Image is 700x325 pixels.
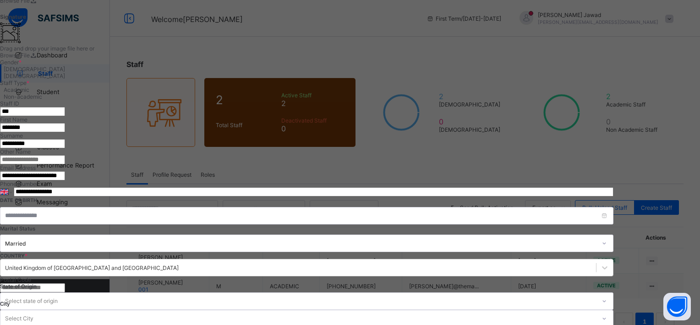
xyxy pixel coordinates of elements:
[5,240,596,247] div: Married
[5,292,58,310] div: Select state of origin
[4,66,65,73] label: [DEMOGRAPHIC_DATA]
[4,86,29,93] label: Academic
[5,264,179,271] div: United Kingdom of [GEOGRAPHIC_DATA] and [GEOGRAPHIC_DATA]
[4,93,42,100] label: Non-academic
[663,293,691,320] button: Open asap
[4,73,65,79] label: [DEMOGRAPHIC_DATA]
